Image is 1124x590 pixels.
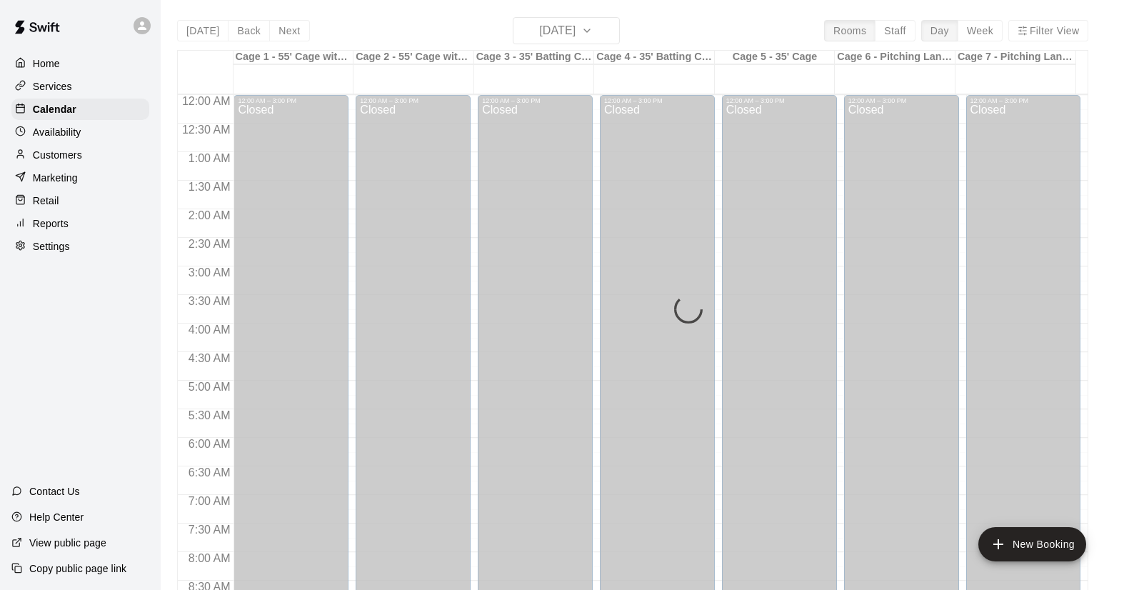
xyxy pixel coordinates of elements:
p: Help Center [29,510,84,524]
a: Calendar [11,99,149,120]
span: 2:00 AM [185,209,234,221]
span: 8:00 AM [185,552,234,564]
span: 2:30 AM [185,238,234,250]
span: 5:00 AM [185,381,234,393]
div: Cage 7 - Pitching Lane or 70' Cage for live at-bats [955,51,1076,64]
span: 12:00 AM [179,95,234,107]
p: Retail [33,194,59,208]
span: 5:30 AM [185,409,234,421]
span: 6:00 AM [185,438,234,450]
p: Home [33,56,60,71]
p: View public page [29,536,106,550]
span: 7:30 AM [185,524,234,536]
span: 4:30 AM [185,352,234,364]
p: Reports [33,216,69,231]
p: Customers [33,148,82,162]
span: 7:00 AM [185,495,234,507]
p: Services [33,79,72,94]
div: Cage 2 - 55' Cage with ATEC M3X 2.0 Baseball Pitching Machine [353,51,474,64]
p: Settings [33,239,70,254]
a: Home [11,53,149,74]
p: Contact Us [29,484,80,499]
div: Cage 4 - 35' Batting Cage [594,51,715,64]
div: 12:00 AM – 3:00 PM [604,97,711,104]
a: Customers [11,144,149,166]
a: Retail [11,190,149,211]
a: Availability [11,121,149,143]
div: Cage 6 - Pitching Lane or Hitting (35' Cage) [835,51,955,64]
span: 12:30 AM [179,124,234,136]
p: Calendar [33,102,76,116]
div: 12:00 AM – 3:00 PM [848,97,955,104]
div: 12:00 AM – 3:00 PM [482,97,588,104]
span: 4:00 AM [185,324,234,336]
p: Copy public page link [29,561,126,576]
span: 1:00 AM [185,152,234,164]
button: add [978,527,1086,561]
span: 3:00 AM [185,266,234,279]
div: Cage 5 - 35' Cage [715,51,836,64]
span: 1:30 AM [185,181,234,193]
a: Settings [11,236,149,257]
div: 12:00 AM – 3:00 PM [238,97,344,104]
span: 6:30 AM [185,466,234,479]
div: 12:00 AM – 3:00 PM [970,97,1077,104]
a: Services [11,76,149,97]
a: Marketing [11,167,149,189]
div: 12:00 AM – 3:00 PM [360,97,466,104]
p: Availability [33,125,81,139]
div: Cage 3 - 35' Batting Cage [474,51,595,64]
div: 12:00 AM – 3:00 PM [726,97,833,104]
div: Cage 1 - 55' Cage with ATEC M3X 2.0 Baseball Pitching Machine [234,51,354,64]
span: 3:30 AM [185,295,234,307]
a: Reports [11,213,149,234]
p: Marketing [33,171,78,185]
